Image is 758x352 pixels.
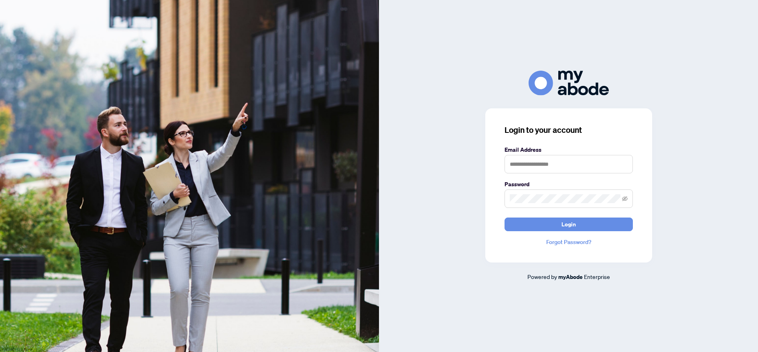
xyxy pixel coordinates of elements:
[584,273,610,280] span: Enterprise
[529,71,609,95] img: ma-logo
[561,218,576,231] span: Login
[505,145,633,154] label: Email Address
[505,180,633,189] label: Password
[505,218,633,231] button: Login
[622,196,628,201] span: eye-invisible
[527,273,557,280] span: Powered by
[505,238,633,246] a: Forgot Password?
[558,273,583,281] a: myAbode
[505,124,633,136] h3: Login to your account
